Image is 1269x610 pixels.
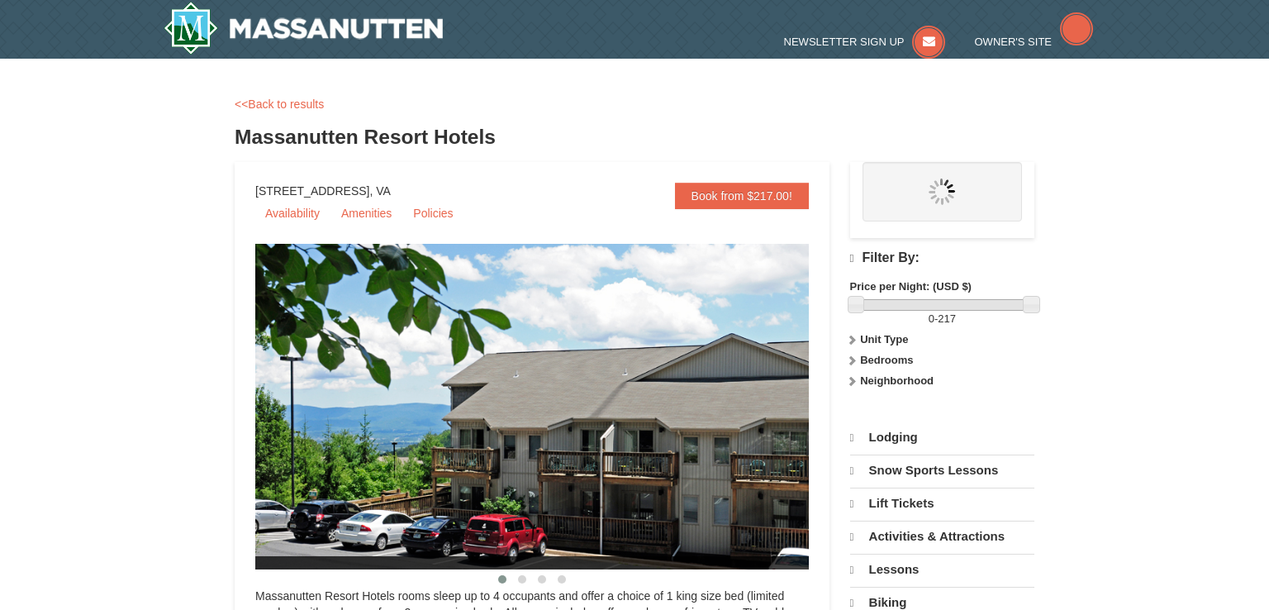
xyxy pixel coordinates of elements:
a: Lessons [850,554,1034,585]
span: Owner's Site [975,36,1053,48]
a: Policies [403,201,463,226]
a: Snow Sports Lessons [850,455,1034,486]
h3: Massanutten Resort Hotels [235,121,1034,154]
span: 0 [929,312,934,325]
a: Book from $217.00! [675,183,809,209]
span: Newsletter Sign Up [784,36,905,48]
a: Lodging [850,422,1034,453]
img: 19219026-1-e3b4ac8e.jpg [255,244,850,569]
strong: Unit Type [860,333,908,346]
label: - [850,311,1034,327]
strong: Bedrooms [860,354,913,366]
a: Newsletter Sign Up [784,36,946,48]
a: Massanutten Resort [164,2,443,55]
a: Lift Tickets [850,488,1034,519]
strong: Price per Night: (USD $) [850,280,972,293]
a: Availability [255,201,330,226]
a: <<Back to results [235,98,324,111]
img: Massanutten Resort Logo [164,2,443,55]
a: Activities & Attractions [850,521,1034,552]
h4: Filter By: [850,250,1034,266]
a: Amenities [331,201,402,226]
strong: Neighborhood [860,374,934,387]
span: 217 [938,312,956,325]
a: Owner's Site [975,36,1094,48]
img: wait.gif [929,179,955,205]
